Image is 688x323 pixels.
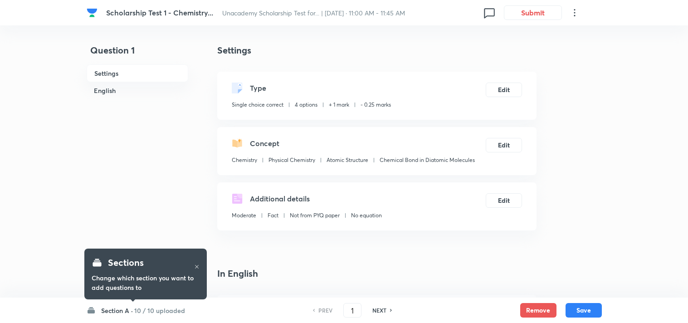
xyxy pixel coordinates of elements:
[372,306,386,314] h6: NEXT
[87,64,188,82] h6: Settings
[361,101,391,109] p: - 0.25 marks
[566,303,602,318] button: Save
[87,82,188,99] h6: English
[250,83,266,93] h5: Type
[520,303,556,318] button: Remove
[318,306,332,314] h6: PREV
[217,267,537,280] h4: In English
[250,193,310,204] h5: Additional details
[486,83,522,97] button: Edit
[290,211,340,220] p: Not from PYQ paper
[108,256,144,269] h4: Sections
[232,83,243,93] img: questionType.svg
[232,138,243,149] img: questionConcept.svg
[327,156,368,164] p: Atomic Structure
[504,5,562,20] button: Submit
[380,156,475,164] p: Chemical Bond in Diatomic Molecules
[295,101,317,109] p: 4 options
[232,211,256,220] p: Moderate
[217,44,537,57] h4: Settings
[232,101,283,109] p: Single choice correct
[351,211,382,220] p: No equation
[222,9,405,17] span: Unacademy Scholarship Test for... | [DATE] · 11:00 AM - 11:45 AM
[232,193,243,204] img: questionDetails.svg
[250,138,279,149] h5: Concept
[486,138,522,152] button: Edit
[134,306,185,315] h6: 10 / 10 uploaded
[106,8,213,17] span: Scholarship Test 1 - Chemistry...
[92,273,200,292] h6: Change which section you want to add questions to
[87,7,98,18] img: Company Logo
[329,101,349,109] p: + 1 mark
[268,211,278,220] p: Fact
[87,7,99,18] a: Company Logo
[87,44,188,64] h4: Question 1
[268,156,315,164] p: Physical Chemistry
[486,193,522,208] button: Edit
[232,156,257,164] p: Chemistry
[101,306,133,315] h6: Section A ·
